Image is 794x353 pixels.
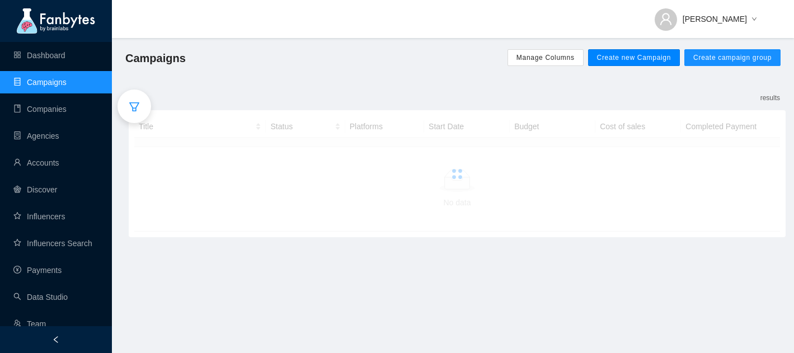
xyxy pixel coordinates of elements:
[13,239,92,248] a: starInfluencers Search
[508,49,584,66] button: Manage Columns
[13,78,67,87] a: databaseCampaigns
[13,51,65,60] a: appstoreDashboard
[13,131,59,140] a: containerAgencies
[516,53,575,62] span: Manage Columns
[684,49,781,66] button: Create campaign group
[646,6,766,23] button: [PERSON_NAME]down
[13,105,67,114] a: bookCompanies
[659,12,673,26] span: user
[52,336,60,343] span: left
[683,13,747,25] span: [PERSON_NAME]
[13,266,62,275] a: pay-circlePayments
[597,53,671,62] span: Create new Campaign
[588,49,680,66] button: Create new Campaign
[13,212,65,221] a: starInfluencers
[125,49,186,67] span: Campaigns
[751,16,757,23] span: down
[13,319,46,328] a: usergroup-addTeam
[13,158,59,167] a: userAccounts
[760,92,780,103] p: results
[13,293,68,302] a: searchData Studio
[129,101,140,112] span: filter
[693,53,772,62] span: Create campaign group
[13,185,57,194] a: radar-chartDiscover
